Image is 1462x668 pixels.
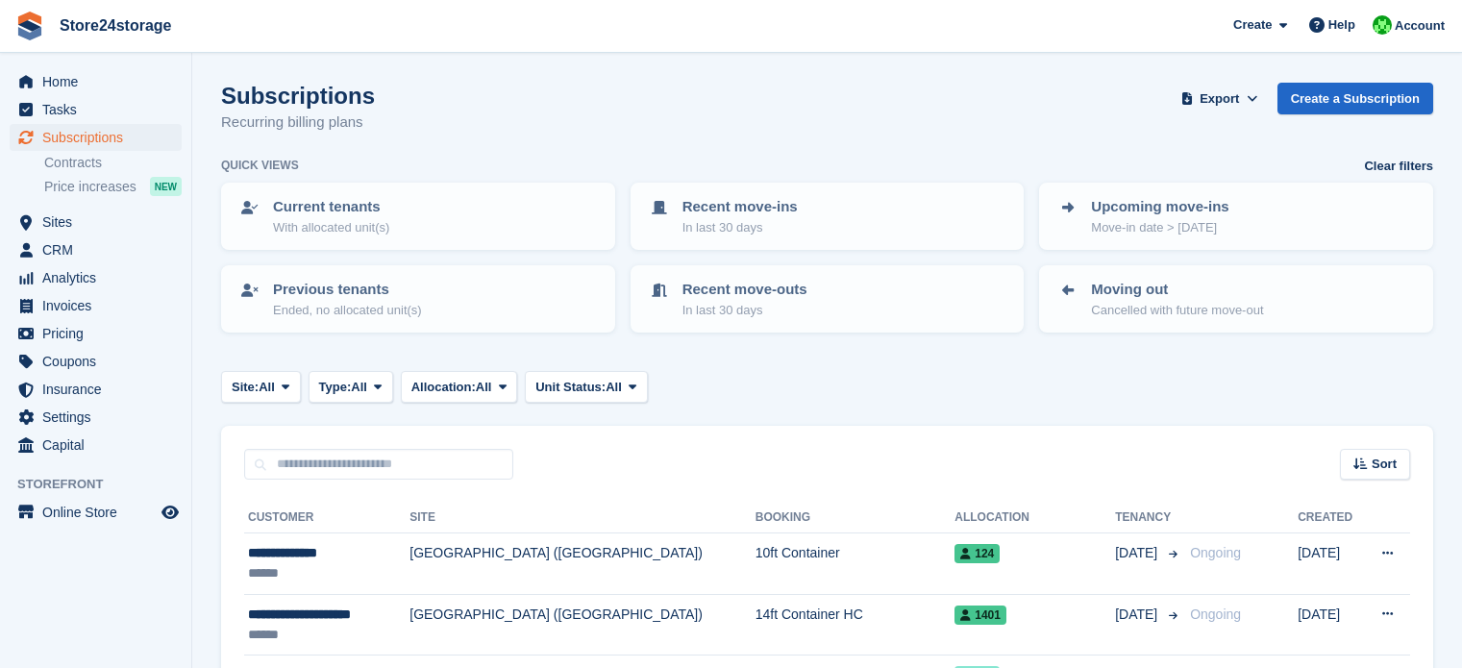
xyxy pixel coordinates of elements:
span: 124 [954,544,1000,563]
a: Moving out Cancelled with future move-out [1041,267,1431,331]
p: Moving out [1091,279,1263,301]
span: 1401 [954,606,1006,625]
a: menu [10,264,182,291]
span: All [351,378,367,397]
p: Current tenants [273,196,389,218]
span: Tasks [42,96,158,123]
a: menu [10,236,182,263]
p: In last 30 days [682,301,807,320]
a: Store24storage [52,10,180,41]
p: With allocated unit(s) [273,218,389,237]
p: Recurring billing plans [221,111,375,134]
span: Sites [42,209,158,235]
p: Recent move-outs [682,279,807,301]
a: menu [10,124,182,151]
span: All [476,378,492,397]
a: Current tenants With allocated unit(s) [223,185,613,248]
p: Move-in date > [DATE] [1091,218,1228,237]
button: Export [1177,83,1262,114]
a: Create a Subscription [1277,83,1433,114]
span: Price increases [44,178,136,196]
span: Invoices [42,292,158,319]
th: Site [409,503,755,533]
th: Created [1298,503,1362,533]
p: Cancelled with future move-out [1091,301,1263,320]
a: Upcoming move-ins Move-in date > [DATE] [1041,185,1431,248]
span: Settings [42,404,158,431]
p: Recent move-ins [682,196,798,218]
a: menu [10,320,182,347]
span: Online Store [42,499,158,526]
a: menu [10,432,182,458]
a: menu [10,348,182,375]
span: All [259,378,275,397]
a: Previous tenants Ended, no allocated unit(s) [223,267,613,331]
p: Previous tenants [273,279,422,301]
span: Unit Status: [535,378,606,397]
a: menu [10,376,182,403]
button: Site: All [221,371,301,403]
span: [DATE] [1115,543,1161,563]
button: Allocation: All [401,371,518,403]
span: Home [42,68,158,95]
td: 14ft Container HC [756,594,955,656]
a: menu [10,404,182,431]
a: menu [10,68,182,95]
a: Recent move-ins In last 30 days [632,185,1023,248]
th: Booking [756,503,955,533]
a: Preview store [159,501,182,524]
a: Clear filters [1364,157,1433,176]
span: Ongoing [1190,606,1241,622]
p: Upcoming move-ins [1091,196,1228,218]
span: All [606,378,622,397]
button: Type: All [309,371,393,403]
th: Tenancy [1115,503,1182,533]
span: Type: [319,378,352,397]
a: menu [10,96,182,123]
a: Contracts [44,154,182,172]
p: Ended, no allocated unit(s) [273,301,422,320]
span: Account [1395,16,1445,36]
span: Storefront [17,475,191,494]
td: [DATE] [1298,594,1362,656]
td: [DATE] [1298,533,1362,595]
a: menu [10,209,182,235]
span: Export [1200,89,1239,109]
th: Allocation [954,503,1115,533]
h6: Quick views [221,157,299,174]
span: Help [1328,15,1355,35]
span: Create [1233,15,1272,35]
a: Recent move-outs In last 30 days [632,267,1023,331]
span: Subscriptions [42,124,158,151]
span: Sort [1372,455,1397,474]
td: [GEOGRAPHIC_DATA] ([GEOGRAPHIC_DATA]) [409,594,755,656]
span: Insurance [42,376,158,403]
img: stora-icon-8386f47178a22dfd0bd8f6a31ec36ba5ce8667c1dd55bd0f319d3a0aa187defe.svg [15,12,44,40]
a: Price increases NEW [44,176,182,197]
span: Site: [232,378,259,397]
p: In last 30 days [682,218,798,237]
button: Unit Status: All [525,371,647,403]
td: [GEOGRAPHIC_DATA] ([GEOGRAPHIC_DATA]) [409,533,755,595]
span: [DATE] [1115,605,1161,625]
div: NEW [150,177,182,196]
th: Customer [244,503,409,533]
img: Tracy Harper [1373,15,1392,35]
a: menu [10,292,182,319]
span: Pricing [42,320,158,347]
span: CRM [42,236,158,263]
span: Capital [42,432,158,458]
a: menu [10,499,182,526]
h1: Subscriptions [221,83,375,109]
span: Allocation: [411,378,476,397]
td: 10ft Container [756,533,955,595]
span: Ongoing [1190,545,1241,560]
span: Analytics [42,264,158,291]
span: Coupons [42,348,158,375]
